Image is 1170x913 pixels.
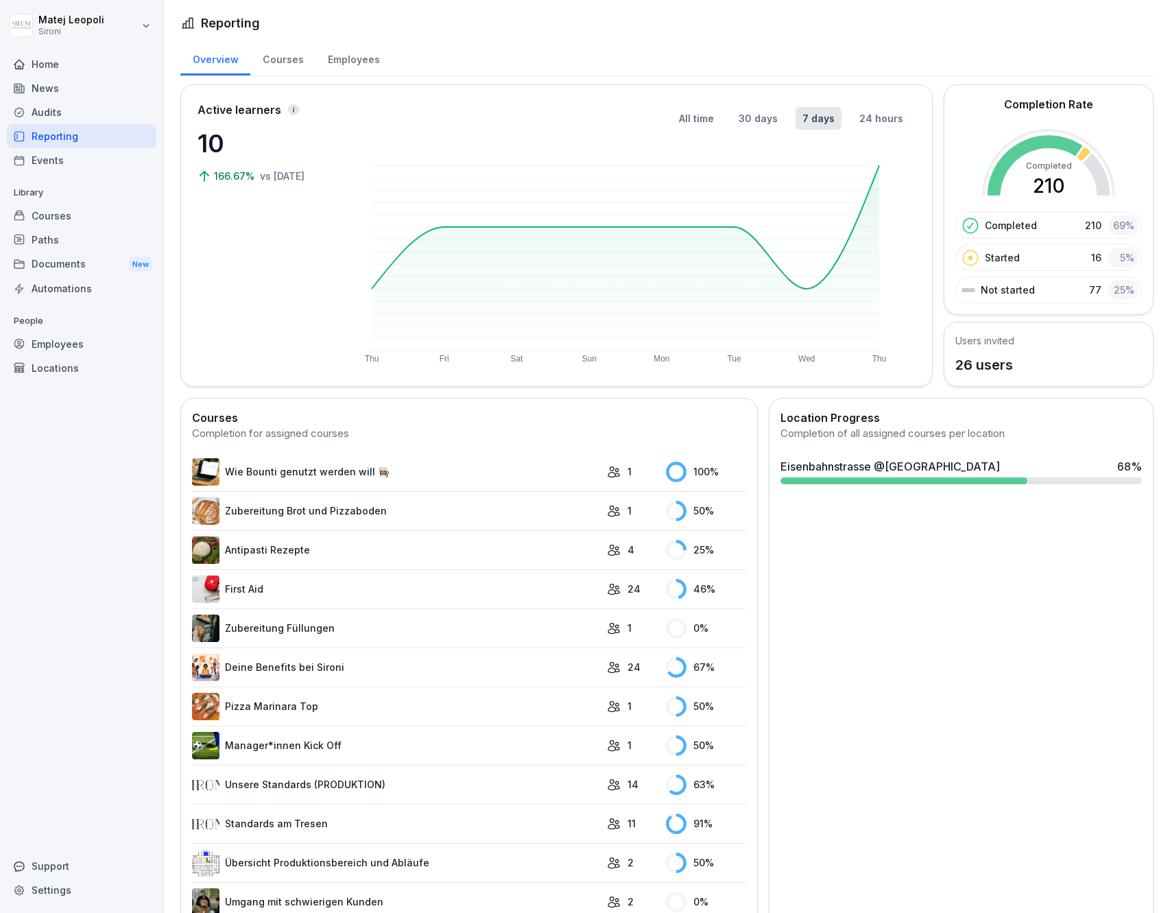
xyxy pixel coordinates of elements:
p: 210 [1085,218,1101,233]
div: 63 % [666,774,746,795]
img: pak3lu93rb7wwt42kbfr1gbm.png [192,536,219,564]
a: Events [7,148,156,172]
a: Zubereitung Füllungen [192,615,600,642]
button: 24 hours [852,107,910,130]
a: Overview [180,40,250,75]
div: 69 % [1108,215,1138,235]
p: 14 [628,777,638,792]
div: 68 % [1117,458,1142,475]
a: News [7,76,156,100]
p: 2 [628,855,634,870]
p: 24 [628,582,641,596]
p: 10 [198,125,335,162]
a: Standards am Tresen [192,810,600,838]
div: Employees [7,332,156,356]
div: 50 % [666,853,746,873]
img: jnx4cumldtmuu36vvhh5e6s9.png [192,693,219,720]
a: Übersicht Produktionsbereich und Abläufe [192,849,600,877]
p: 1 [628,699,632,713]
button: All time [672,107,721,130]
div: 25 % [1108,280,1138,300]
text: Thu [872,354,887,364]
a: Courses [7,204,156,228]
div: 25 % [666,540,746,560]
p: 24 [628,660,641,674]
p: Active learners [198,102,281,118]
div: 67 % [666,657,746,678]
a: Wie Bounti genutzt werden will 👩🏽‍🍳 [192,458,600,486]
p: vs [DATE] [260,169,305,183]
a: Home [7,52,156,76]
p: 1 [628,503,632,518]
img: bqcw87wt3eaim098drrkbvff.png [192,458,219,486]
div: 50 % [666,696,746,717]
a: Antipasti Rezepte [192,536,600,564]
a: Employees [315,40,392,75]
p: Matej Leopoli [38,14,104,26]
button: 7 days [796,107,841,130]
a: Settings [7,878,156,902]
div: 0 % [666,618,746,639]
p: 77 [1089,283,1101,297]
text: Tue [727,354,741,364]
p: 1 [628,738,632,752]
text: Sat [510,354,523,364]
p: 2 [628,894,634,909]
text: Mon [654,354,669,364]
a: Eisenbahnstrasse @[GEOGRAPHIC_DATA]68% [775,453,1147,490]
div: 46 % [666,579,746,600]
p: 26 users [955,355,1014,375]
a: Zubereitung Brot und Pizzaboden [192,497,600,525]
div: Completion for assigned courses [192,426,746,442]
img: yywuv9ckt9ax3nq56adns8w7.png [192,849,219,877]
h2: Location Progress [780,410,1142,426]
p: Sironi [38,27,104,36]
div: 91 % [666,814,746,834]
a: Deine Benefits bei Sironi [192,654,600,681]
p: Not started [981,283,1035,297]
a: Manager*innen Kick Off [192,732,600,759]
p: Completed [985,218,1037,233]
img: lqv555mlp0nk8rvfp4y70ul5.png [192,810,219,838]
text: Wed [798,354,815,364]
text: Fri [440,354,449,364]
a: Automations [7,276,156,300]
a: Courses [250,40,315,75]
p: Library [7,182,156,204]
img: qv31ye6da0ab8wtu5n9xmwyd.png [192,654,219,681]
p: 1 [628,464,632,479]
img: ovcsqbf2ewum2utvc3o527vw.png [192,576,219,603]
img: i4ui5288c8k9896awxn1tre9.png [192,732,219,759]
a: DocumentsNew [7,252,156,277]
a: First Aid [192,576,600,603]
p: 16 [1091,250,1101,265]
div: New [129,257,152,272]
button: 30 days [732,107,785,130]
a: Locations [7,356,156,380]
div: Paths [7,228,156,252]
h1: Reporting [201,14,260,32]
a: Unsere Standards (PRODUKTION) [192,771,600,798]
p: Started [985,250,1020,265]
p: People [7,310,156,332]
p: 166.67% [214,169,257,183]
p: 4 [628,543,634,557]
div: 50 % [666,501,746,521]
a: Audits [7,100,156,124]
h5: Users invited [955,333,1014,348]
div: Eisenbahnstrasse @[GEOGRAPHIC_DATA] [780,458,1000,475]
p: 1 [628,621,632,635]
div: Completion of all assigned courses per location [780,426,1142,442]
div: Reporting [7,124,156,148]
img: w9nobtcttnghg4wslidxrrlr.png [192,497,219,525]
a: Pizza Marinara Top [192,693,600,720]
